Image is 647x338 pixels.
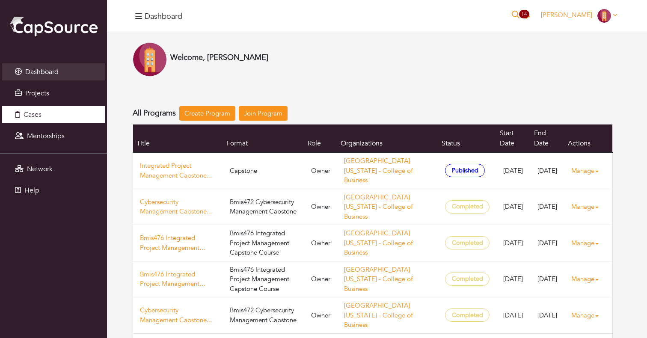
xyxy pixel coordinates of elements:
[344,229,413,257] a: [GEOGRAPHIC_DATA][US_STATE] - College of Business
[571,307,605,324] a: Manage
[564,125,613,153] th: Actions
[496,297,531,334] td: [DATE]
[223,297,305,334] td: Bmis472 Cybersecurity Management Capstone
[438,125,496,153] th: Status
[133,42,167,77] img: Company-Icon-7f8a26afd1715722aa5ae9dc11300c11ceeb4d32eda0db0d61c21d11b95ecac6.png
[304,297,337,334] td: Owner
[344,265,413,293] a: [GEOGRAPHIC_DATA][US_STATE] - College of Business
[179,106,235,121] a: Create Program
[223,152,305,189] td: Capstone
[27,164,53,174] span: Network
[523,11,530,21] a: 14
[140,270,216,289] a: Bmis476 Integrated Project Management Capstone Course Fall 2024
[531,152,564,189] td: [DATE]
[223,225,305,261] td: Bmis476 Integrated Project Management Capstone Course
[304,225,337,261] td: Owner
[140,161,216,180] a: Integrated Project Management Capstone Course (Bmis476 Fall 2025)
[170,53,268,62] h4: Welcome, [PERSON_NAME]
[571,271,605,288] a: Manage
[496,125,531,153] th: Start Date
[223,125,305,153] th: Format
[445,273,490,286] span: Completed
[571,163,605,179] a: Manage
[571,235,605,252] a: Manage
[531,297,564,334] td: [DATE]
[304,125,337,153] th: Role
[140,233,216,252] a: Bmis476 Integrated Project Management Capstone Course Spring 2025
[597,9,611,23] img: Company-Icon-7f8a26afd1715722aa5ae9dc11300c11ceeb4d32eda0db0d61c21d11b95ecac6.png
[519,10,529,18] span: 14
[2,182,105,199] a: Help
[9,15,98,37] img: cap_logo.png
[304,261,337,297] td: Owner
[496,189,531,225] td: [DATE]
[337,125,438,153] th: Organizations
[25,67,59,77] span: Dashboard
[239,106,288,121] a: Join Program
[445,200,490,213] span: Completed
[304,189,337,225] td: Owner
[531,125,564,153] th: End Date
[531,225,564,261] td: [DATE]
[445,308,490,322] span: Completed
[537,11,621,19] a: [PERSON_NAME]
[2,63,105,80] a: Dashboard
[344,193,413,221] a: [GEOGRAPHIC_DATA][US_STATE] - College of Business
[445,164,485,177] span: Published
[2,160,105,178] a: Network
[2,127,105,145] a: Mentorships
[445,236,490,249] span: Completed
[140,305,216,325] a: Cybersecurity Management Capstone (Spring 2024)
[140,197,216,216] a: Cybersecurity Management Capstone (Spring 2025)
[2,85,105,102] a: Projects
[496,225,531,261] td: [DATE]
[2,106,105,123] a: Cases
[304,152,337,189] td: Owner
[223,189,305,225] td: Bmis472 Cybersecurity Management Capstone
[24,110,42,119] span: Cases
[496,261,531,297] td: [DATE]
[27,131,65,141] span: Mentorships
[133,109,176,118] h4: All Programs
[344,301,413,329] a: [GEOGRAPHIC_DATA][US_STATE] - College of Business
[223,261,305,297] td: Bmis476 Integrated Project Management Capstone Course
[344,157,413,184] a: [GEOGRAPHIC_DATA][US_STATE] - College of Business
[571,199,605,215] a: Manage
[496,152,531,189] td: [DATE]
[25,89,49,98] span: Projects
[531,189,564,225] td: [DATE]
[24,186,39,195] span: Help
[531,261,564,297] td: [DATE]
[541,11,592,19] span: [PERSON_NAME]
[133,125,223,153] th: Title
[145,12,182,21] h4: Dashboard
